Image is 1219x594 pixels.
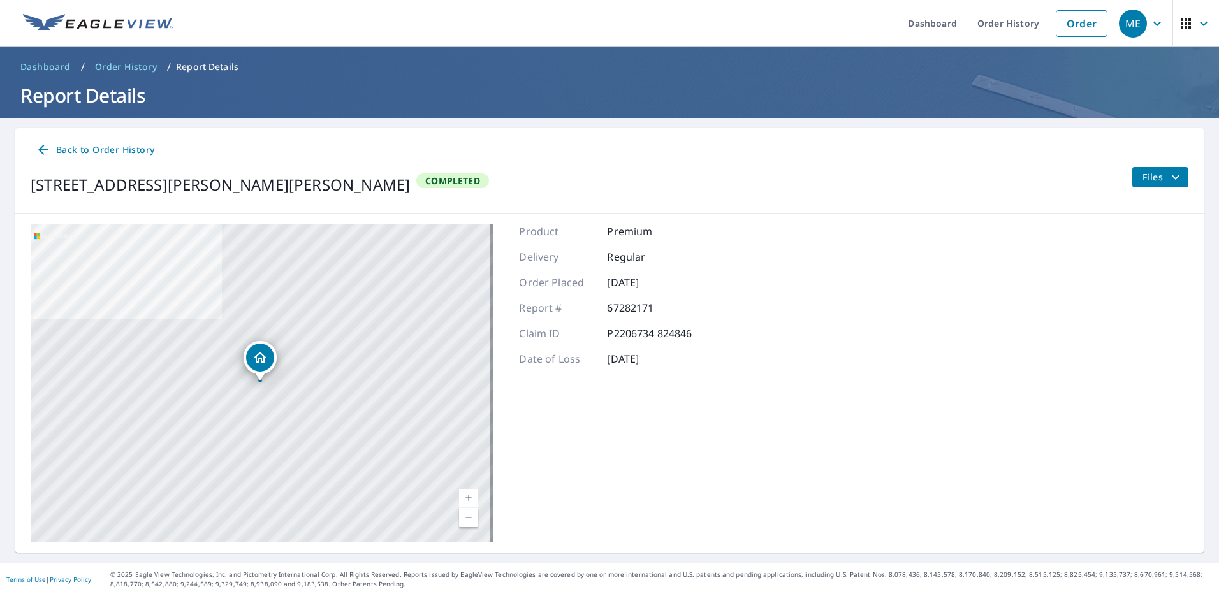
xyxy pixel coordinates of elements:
a: Terms of Use [6,575,46,584]
p: P2206734 824846 [607,326,692,341]
li: / [167,59,171,75]
p: Report Details [176,61,238,73]
span: Dashboard [20,61,71,73]
p: [DATE] [607,351,683,366]
p: Premium [607,224,683,239]
p: [DATE] [607,275,683,290]
li: / [81,59,85,75]
p: | [6,576,91,583]
p: Delivery [519,249,595,264]
span: Order History [95,61,157,73]
p: Date of Loss [519,351,595,366]
p: Claim ID [519,326,595,341]
a: Back to Order History [31,138,159,162]
p: 67282171 [607,300,683,315]
a: Order [1056,10,1107,37]
a: Privacy Policy [50,575,91,584]
img: EV Logo [23,14,173,33]
a: Order History [90,57,162,77]
span: Back to Order History [36,142,154,158]
p: Report # [519,300,595,315]
button: filesDropdownBtn-67282171 [1132,167,1188,187]
p: © 2025 Eagle View Technologies, Inc. and Pictometry International Corp. All Rights Reserved. Repo... [110,570,1213,589]
p: Regular [607,249,683,264]
h1: Report Details [15,82,1204,108]
span: Files [1142,170,1183,185]
p: Order Placed [519,275,595,290]
span: Completed [418,175,488,187]
p: Product [519,224,595,239]
div: ME [1119,10,1147,38]
nav: breadcrumb [15,57,1204,77]
a: Current Level 17, Zoom In [459,489,478,508]
div: Dropped pin, building 1, Residential property, 303 St. Patrick's Ct. Jackson, NE 68743 [244,341,277,380]
a: Current Level 17, Zoom Out [459,508,478,527]
div: [STREET_ADDRESS][PERSON_NAME][PERSON_NAME] [31,173,410,196]
a: Dashboard [15,57,76,77]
